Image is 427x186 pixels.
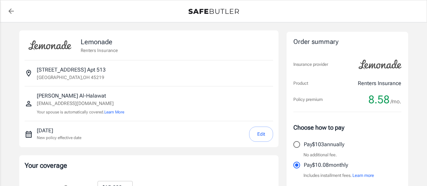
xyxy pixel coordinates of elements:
svg: Insured person [25,100,33,108]
p: New policy effective date [37,135,81,141]
p: Choose how to pay [293,123,401,132]
span: /mo. [391,97,401,106]
p: Insurance provider [293,61,328,68]
svg: Insured address [25,69,33,77]
p: [STREET_ADDRESS] Apt 513 [37,66,106,74]
p: Policy premium [293,96,323,103]
p: Lemonade [81,37,118,47]
img: Lemonade [355,55,405,74]
svg: New policy start date [25,130,33,138]
p: [GEOGRAPHIC_DATA] , OH 45219 [37,74,104,81]
p: Pay $10.08 monthly [304,161,348,169]
p: No additional fee. [303,152,337,158]
p: Pay $103 annually [304,140,344,149]
p: [EMAIL_ADDRESS][DOMAIN_NAME] [37,100,124,107]
div: Order summary [293,37,401,47]
p: Your coverage [25,161,273,170]
p: [DATE] [37,127,81,135]
a: back to quotes [4,4,18,18]
p: [PERSON_NAME] Al-Halawat [37,92,124,100]
p: Renters Insurance [81,47,118,54]
button: Edit [249,127,273,142]
img: Back to quotes [188,9,239,14]
span: 8.58 [368,93,390,106]
img: Lemonade [25,36,75,55]
button: Learn more [352,172,374,179]
p: Product [293,80,308,87]
p: Includes installment fees. [303,172,374,179]
button: Learn More [104,109,124,115]
p: Renters Insurance [358,79,401,87]
p: Your spouse is automatically covered. [37,109,124,115]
